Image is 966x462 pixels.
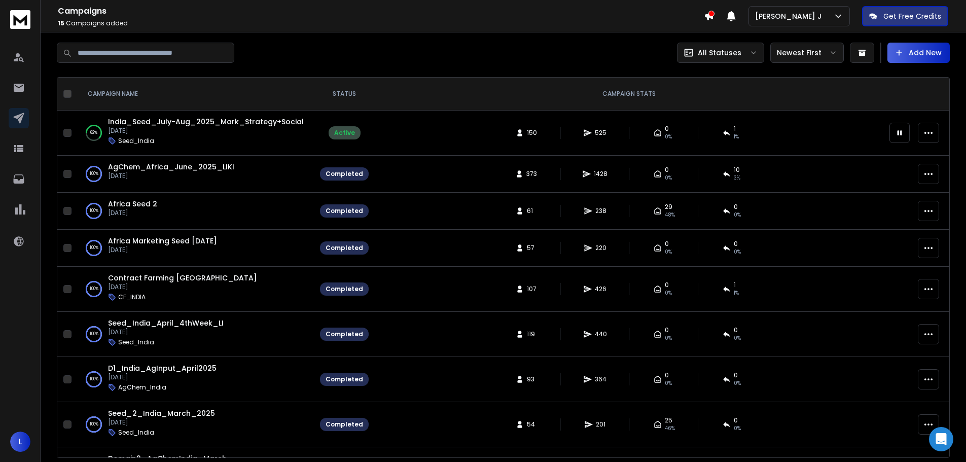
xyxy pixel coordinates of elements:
[76,312,314,357] td: 100%Seed_India_April_4thWeek_LI[DATE]Seed_India
[334,129,355,137] div: Active
[594,170,607,178] span: 1428
[76,357,314,402] td: 100%D1_India_AgInput_April2025[DATE]AgChem_India
[887,43,950,63] button: Add New
[76,230,314,267] td: 100%Africa Marketing Seed [DATE][DATE]
[108,236,217,246] a: Africa Marketing Seed [DATE]
[734,125,736,133] span: 1
[665,379,672,387] span: 0%
[90,374,98,384] p: 100 %
[698,48,741,58] p: All Statuses
[90,284,98,294] p: 100 %
[58,19,704,27] p: Campaigns added
[770,43,844,63] button: Newest First
[527,244,537,252] span: 57
[665,424,675,433] span: 46 %
[527,285,537,293] span: 107
[108,246,217,254] p: [DATE]
[90,128,97,138] p: 62 %
[665,281,669,289] span: 0
[734,211,741,219] span: 0 %
[665,416,672,424] span: 25
[326,244,363,252] div: Completed
[375,78,883,111] th: CAMPAIGN STATS
[326,330,363,338] div: Completed
[118,338,154,346] p: Seed_India
[108,117,304,127] a: India_Seed_July-Aug_2025_Mark_Strategy+Social
[108,408,215,418] a: Seed_2_India_March_2025
[76,402,314,447] td: 100%Seed_2_India_March_2025[DATE]Seed_India
[10,10,30,29] img: logo
[326,375,363,383] div: Completed
[734,379,741,387] span: 0 %
[734,416,738,424] span: 0
[595,285,606,293] span: 426
[665,240,669,248] span: 0
[118,293,146,301] p: CF_INDIA
[326,285,363,293] div: Completed
[595,330,607,338] span: 440
[58,5,704,17] h1: Campaigns
[527,207,537,215] span: 61
[76,193,314,230] td: 100%Africa Seed 2[DATE]
[10,432,30,452] button: L
[90,243,98,253] p: 100 %
[108,172,234,180] p: [DATE]
[665,211,675,219] span: 48 %
[108,328,224,336] p: [DATE]
[108,199,157,209] a: Africa Seed 2
[90,329,98,339] p: 100 %
[883,11,941,21] p: Get Free Credits
[90,419,98,430] p: 100 %
[665,289,672,297] span: 0%
[108,273,257,283] a: Contract Farming [GEOGRAPHIC_DATA]
[665,371,669,379] span: 0
[326,420,363,429] div: Completed
[665,334,672,342] span: 0%
[595,375,606,383] span: 364
[108,373,217,381] p: [DATE]
[90,206,98,216] p: 100 %
[527,330,537,338] span: 119
[665,174,672,182] span: 0%
[665,125,669,133] span: 0
[665,133,672,141] span: 0%
[595,244,606,252] span: 220
[862,6,948,26] button: Get Free Credits
[76,267,314,312] td: 100%Contract Farming [GEOGRAPHIC_DATA][DATE]CF_INDIA
[665,326,669,334] span: 0
[929,427,953,451] div: Open Intercom Messenger
[108,162,234,172] a: AgChem_Africa_June_2025_LIKI
[108,209,157,217] p: [DATE]
[108,283,257,291] p: [DATE]
[108,363,217,373] a: D1_India_AgInput_April2025
[108,418,215,427] p: [DATE]
[108,318,224,328] span: Seed_India_April_4thWeek_LI
[76,111,314,156] td: 62%India_Seed_July-Aug_2025_Mark_Strategy+Social[DATE]Seed_India
[326,170,363,178] div: Completed
[734,166,740,174] span: 10
[76,156,314,193] td: 100%AgChem_Africa_June_2025_LIKI[DATE]
[118,137,154,145] p: Seed_India
[734,424,741,433] span: 0 %
[595,207,606,215] span: 238
[734,334,741,342] span: 0 %
[527,129,537,137] span: 150
[734,289,739,297] span: 1 %
[734,203,738,211] span: 0
[118,383,166,392] p: AgChem_India
[734,248,741,256] span: 0 %
[108,127,304,135] p: [DATE]
[734,281,736,289] span: 1
[526,170,537,178] span: 373
[595,129,606,137] span: 525
[665,166,669,174] span: 0
[90,169,98,179] p: 100 %
[314,78,375,111] th: STATUS
[734,371,738,379] span: 0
